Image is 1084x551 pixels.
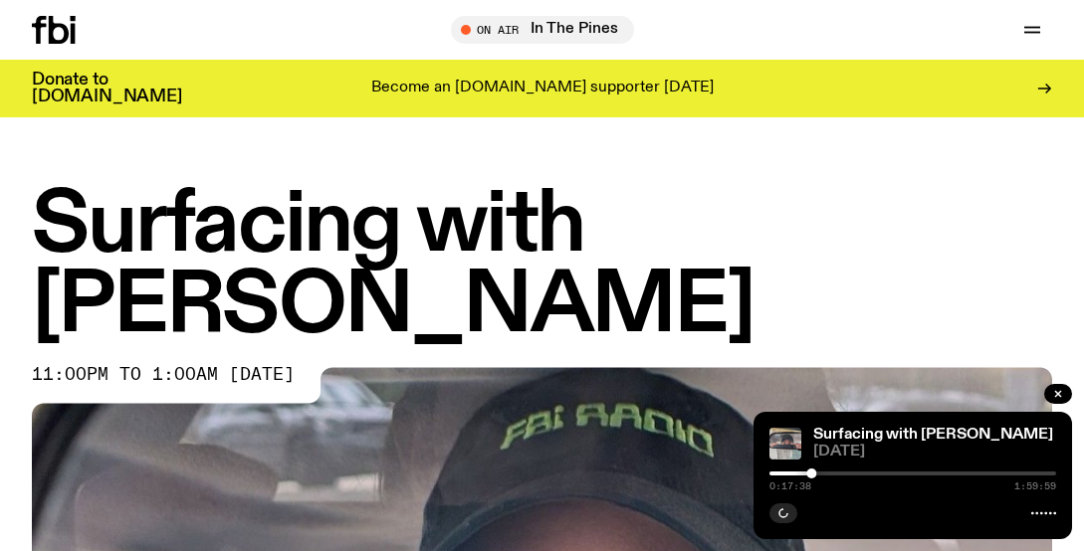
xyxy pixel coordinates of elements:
h1: Surfacing with [PERSON_NAME] [32,186,1052,347]
span: 0:17:38 [769,481,811,491]
p: Become an [DOMAIN_NAME] supporter [DATE] [371,80,714,97]
button: On AirIn The Pines [451,16,634,44]
span: 11:00pm to 1:00am [DATE] [32,367,295,383]
span: [DATE] [813,445,1056,459]
span: 1:59:59 [1014,481,1056,491]
h3: Donate to [DOMAIN_NAME] [32,72,182,105]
